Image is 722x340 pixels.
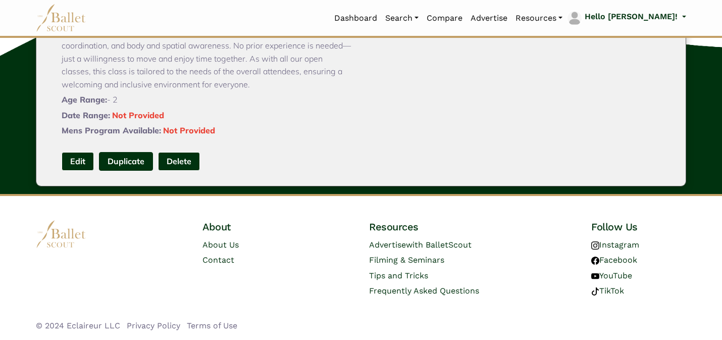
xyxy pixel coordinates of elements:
[591,272,599,280] img: youtube logo
[99,152,153,171] a: Duplicate
[202,240,239,250] a: About Us
[202,220,297,233] h4: About
[511,8,566,29] a: Resources
[591,220,686,233] h4: Follow Us
[566,10,686,26] a: profile picture Hello [PERSON_NAME]!
[591,257,599,265] img: facebook logo
[62,152,94,171] a: Edit
[591,241,599,250] img: instagram logo
[467,8,511,29] a: Advertise
[127,321,180,330] a: Privacy Policy
[369,220,520,233] h4: Resources
[112,110,164,120] span: Not Provided
[202,255,234,265] a: Contact
[62,125,161,135] span: Mens Program Available:
[36,220,86,248] img: logo
[369,255,444,265] a: Filming & Seminars
[406,240,472,250] span: with BalletScout
[62,93,353,107] p: - 2
[62,94,107,105] span: Age Range:
[369,240,472,250] a: Advertisewith BalletScout
[591,240,639,250] a: Instagram
[62,110,110,120] span: Date Range:
[369,286,479,296] a: Frequently Asked Questions
[591,286,624,296] a: TikTok
[423,8,467,29] a: Compare
[158,152,200,171] button: Delete
[381,8,423,29] a: Search
[330,8,381,29] a: Dashboard
[568,11,582,25] img: profile picture
[369,271,428,280] a: Tips and Tricks
[36,319,120,332] li: © 2024 Eclaireur LLC
[187,321,237,330] a: Terms of Use
[591,255,637,265] a: Facebook
[591,271,632,280] a: YouTube
[163,125,215,135] span: Not Provided
[591,287,599,296] img: tiktok logo
[585,10,678,23] p: Hello [PERSON_NAME]!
